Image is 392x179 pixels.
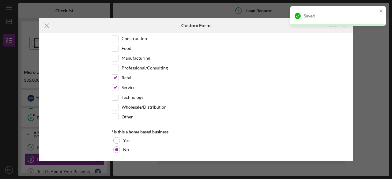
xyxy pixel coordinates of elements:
[304,13,377,18] div: Saved
[122,65,168,71] label: Professional/Consulting
[122,35,147,42] label: Construction
[112,129,280,134] div: *Is this a home based business
[122,84,135,91] label: Service
[123,138,130,143] label: Yes
[123,147,129,152] label: No
[122,75,133,81] label: Retail
[379,9,383,14] button: close
[122,45,131,51] label: Food
[122,94,143,100] label: Technology
[122,104,167,110] label: Wholesale/Distribution
[122,55,150,61] label: Manufacturing
[122,114,133,120] label: Other
[181,23,210,28] h6: Custom Form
